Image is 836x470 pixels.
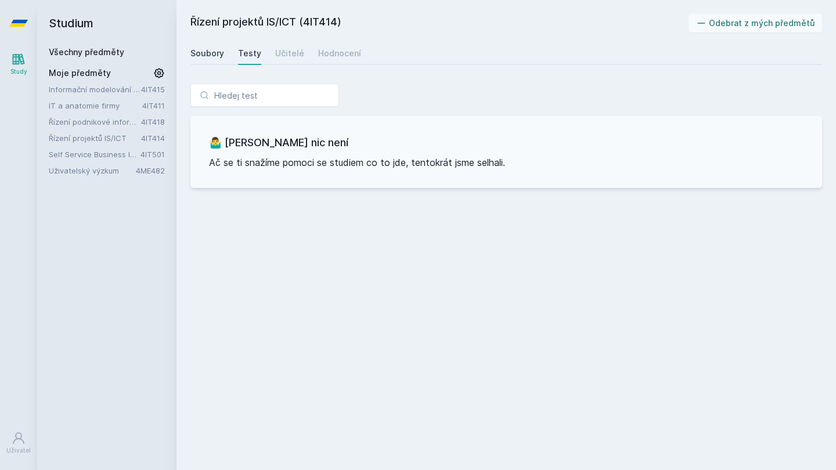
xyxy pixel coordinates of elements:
a: IT a anatomie firmy [49,100,142,111]
div: Hodnocení [318,48,361,59]
a: Všechny předměty [49,47,124,57]
a: Řízení podnikové informatiky [49,116,141,128]
span: Moje předměty [49,67,111,79]
a: Testy [238,42,261,65]
a: 4IT411 [142,101,165,110]
div: Testy [238,48,261,59]
p: Ač se ti snažíme pomoci se studiem co to jde, tentokrát jsme selhali. [209,156,803,169]
h3: 🤷‍♂️ [PERSON_NAME] nic není [209,135,803,151]
a: 4IT414 [141,133,165,143]
a: Hodnocení [318,42,361,65]
a: Uživatelský výzkum [49,165,136,176]
a: 4IT415 [141,85,165,94]
a: Řízení projektů IS/ICT [49,132,141,144]
a: 4IT501 [140,150,165,159]
a: 4IT418 [141,117,165,126]
div: Soubory [190,48,224,59]
a: Informační modelování organizací [49,84,141,95]
a: Uživatel [2,425,35,461]
a: Self Service Business Intelligence [49,149,140,160]
h2: Řízení projektů IS/ICT (4IT414) [190,14,689,32]
button: Odebrat z mých předmětů [689,14,823,32]
input: Hledej test [190,84,339,107]
div: Study [10,67,27,76]
a: 4ME482 [136,166,165,175]
div: Uživatel [6,446,31,455]
a: Učitelé [275,42,304,65]
div: Učitelé [275,48,304,59]
a: Study [2,46,35,82]
a: Soubory [190,42,224,65]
